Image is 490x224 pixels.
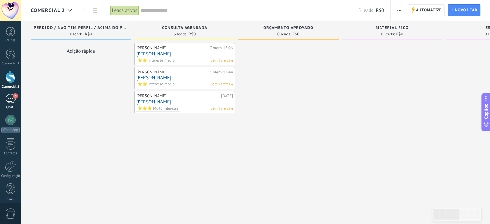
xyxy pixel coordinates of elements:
div: Perdido / Não Tem Perfil / Acima do Peso [34,26,128,31]
div: [DATE] [221,93,233,99]
div: WhatsApp [1,127,20,133]
span: Nenhuma tarefa atribuída [231,60,233,62]
div: Contatos [1,151,20,156]
span: R$0 [396,32,403,36]
span: 0 leads: [70,32,84,36]
div: Comercial 1 [1,62,20,66]
a: Automatize [408,4,445,16]
span: Perdido / Não Tem Perfil / Acima do Peso [34,26,128,30]
span: Copilot [483,104,489,119]
span: Comercial 2 [31,7,65,14]
span: 3 leads: [174,32,187,36]
div: Comercial 2 [1,85,20,89]
span: 3 leads: [358,7,374,14]
span: Sem Tarefas [211,58,230,63]
span: R$0 [292,32,299,36]
div: Material Rico [345,26,439,31]
div: Ontem 12:06 [210,45,233,51]
div: Orçamento Aprovado [241,26,335,31]
span: 0 leads: [277,32,291,36]
span: R$0 [188,32,196,36]
a: Lista [90,4,101,17]
span: R$0 [376,7,384,14]
div: Consulta Agendada [138,26,232,31]
span: Nenhuma tarefa atribuída [231,108,233,110]
span: ⭐️⭐️⭐️ Muito interesse [136,106,180,112]
div: [PERSON_NAME] [136,70,208,75]
div: Ontem 11:44 [210,70,233,75]
div: Leads ativos [110,6,139,15]
span: 0 leads: [381,32,395,36]
div: Adição rápida [31,43,131,59]
div: Configurações [1,174,20,178]
a: Novo lead [448,4,480,16]
span: ⭐️⭐️ Interesse médio [136,82,176,87]
span: ⭐️⭐️ Interesse médio [136,58,176,63]
div: Painel [1,38,20,43]
a: [PERSON_NAME] [136,99,233,105]
span: Sem Tarefas [211,106,230,112]
span: Orçamento Aprovado [263,26,313,30]
span: Consulta Agendada [162,26,207,30]
span: Automatize [416,5,442,16]
a: Leads [79,4,90,17]
span: Material Rico [376,26,408,30]
div: [PERSON_NAME] [136,93,219,99]
div: Chats [1,105,20,110]
a: [PERSON_NAME] [136,75,233,81]
span: Novo lead [455,5,477,16]
button: Mais [395,4,404,16]
a: [PERSON_NAME] [136,51,233,57]
span: Nenhuma tarefa atribuída [231,84,233,85]
span: R$0 [85,32,92,36]
span: 7 [13,93,18,99]
div: [PERSON_NAME] [136,45,208,51]
span: Sem Tarefas [211,82,230,87]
